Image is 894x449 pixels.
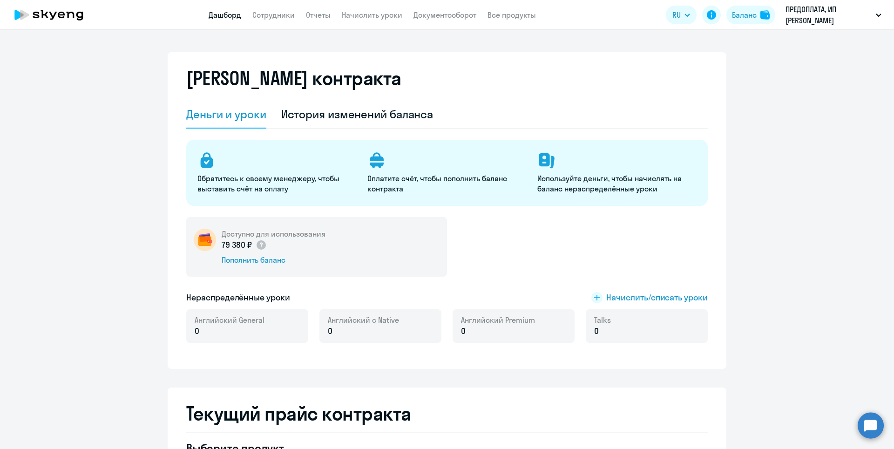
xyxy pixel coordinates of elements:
button: ПРЕДОПЛАТА, ИП [PERSON_NAME] [781,4,886,26]
span: Talks [594,315,611,325]
p: Используйте деньги, чтобы начислять на баланс нераспределённые уроки [537,173,696,194]
h2: Текущий прайс контракта [186,402,708,425]
p: Оплатите счёт, чтобы пополнить баланс контракта [367,173,526,194]
h5: Доступно для использования [222,229,325,239]
a: Отчеты [306,10,331,20]
span: 0 [461,325,466,337]
h5: Нераспределённые уроки [186,292,290,304]
h2: [PERSON_NAME] контракта [186,67,401,89]
div: Деньги и уроки [186,107,266,122]
a: Документооборот [413,10,476,20]
button: Балансbalance [726,6,775,24]
div: Пополнить баланс [222,255,325,265]
span: 0 [594,325,599,337]
span: Английский General [195,315,264,325]
span: 0 [195,325,199,337]
img: wallet-circle.png [194,229,216,251]
img: balance [760,10,770,20]
button: RU [666,6,697,24]
span: Английский с Native [328,315,399,325]
p: 79 380 ₽ [222,239,267,251]
span: RU [672,9,681,20]
a: Начислить уроки [342,10,402,20]
a: Все продукты [488,10,536,20]
span: 0 [328,325,332,337]
p: Обратитесь к своему менеджеру, чтобы выставить счёт на оплату [197,173,356,194]
p: ПРЕДОПЛАТА, ИП [PERSON_NAME] [786,4,872,26]
a: Дашборд [209,10,241,20]
span: Английский Premium [461,315,535,325]
div: История изменений баланса [281,107,433,122]
div: Баланс [732,9,757,20]
a: Сотрудники [252,10,295,20]
span: Начислить/списать уроки [606,292,708,304]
